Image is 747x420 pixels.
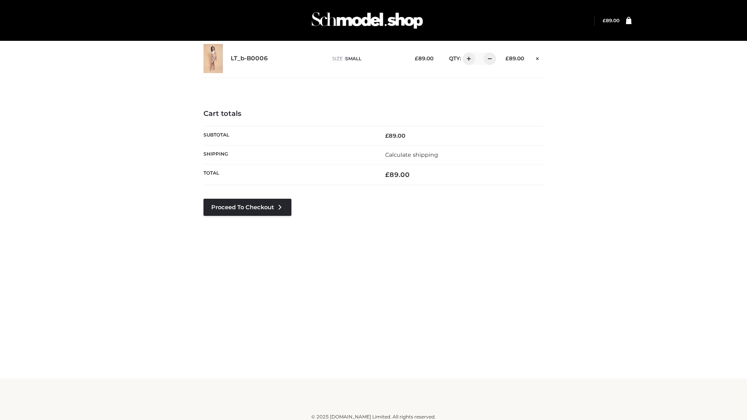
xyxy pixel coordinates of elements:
bdi: 89.00 [385,171,410,178]
span: £ [385,132,389,139]
th: Total [203,164,373,185]
span: £ [385,171,389,178]
div: QTY: [441,52,493,65]
bdi: 89.00 [505,55,524,61]
a: Calculate shipping [385,151,438,158]
th: Subtotal [203,126,373,145]
span: £ [603,17,606,23]
bdi: 89.00 [385,132,405,139]
a: £89.00 [603,17,619,23]
span: £ [415,55,418,61]
bdi: 89.00 [415,55,433,61]
img: Schmodel Admin 964 [309,5,426,36]
h4: Cart totals [203,110,544,118]
span: £ [505,55,509,61]
th: Shipping [203,145,373,164]
a: LT_b-B0006 [231,55,268,62]
a: Proceed to Checkout [203,199,291,216]
span: SMALL [345,56,361,61]
bdi: 89.00 [603,17,619,23]
a: Remove this item [532,52,544,63]
p: size : [332,55,403,62]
